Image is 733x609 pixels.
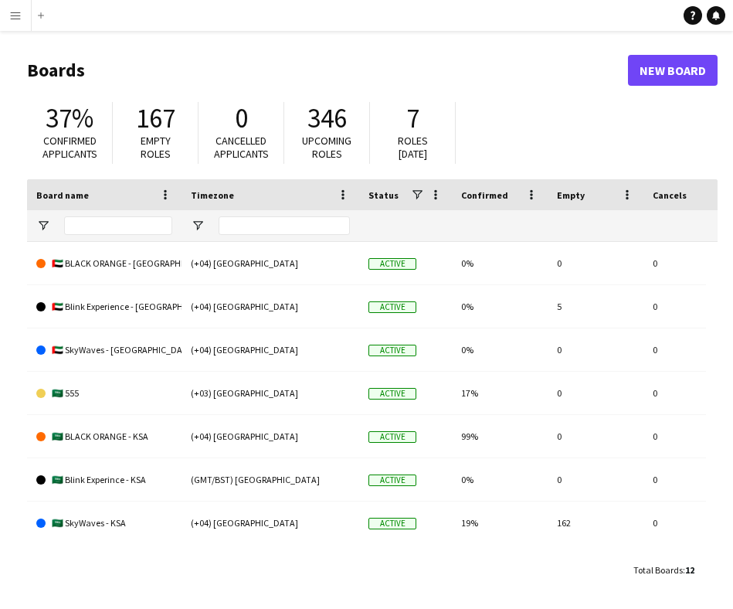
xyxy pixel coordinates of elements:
[235,101,248,135] span: 0
[27,59,628,82] h1: Boards
[548,502,643,544] div: 162
[182,415,359,458] div: (+04) [GEOGRAPHIC_DATA]
[36,189,89,201] span: Board name
[368,475,416,486] span: Active
[36,219,50,233] button: Open Filter Menu
[36,458,172,502] a: 🇸🇦 Blink Experince - KSA
[36,372,172,415] a: 🇸🇦 555
[36,285,172,328] a: 🇦🇪 Blink Experience - [GEOGRAPHIC_DATA]
[182,285,359,328] div: (+04) [GEOGRAPHIC_DATA]
[452,372,548,414] div: 17%
[302,134,351,161] span: Upcoming roles
[452,285,548,328] div: 0%
[368,388,416,400] span: Active
[452,415,548,458] div: 99%
[368,189,399,201] span: Status
[452,242,548,284] div: 0%
[368,301,416,313] span: Active
[182,502,359,544] div: (+04) [GEOGRAPHIC_DATA]
[182,242,359,284] div: (+04) [GEOGRAPHIC_DATA]
[36,502,172,545] a: 🇸🇦 SkyWaves - KSA
[182,372,359,414] div: (+03) [GEOGRAPHIC_DATA]
[191,189,234,201] span: Timezone
[653,189,687,201] span: Cancels
[452,502,548,544] div: 19%
[398,134,428,161] span: Roles [DATE]
[36,415,172,458] a: 🇸🇦 BLACK ORANGE - KSA
[368,431,416,443] span: Active
[461,189,508,201] span: Confirmed
[307,101,347,135] span: 346
[368,345,416,356] span: Active
[141,134,171,161] span: Empty roles
[42,134,97,161] span: Confirmed applicants
[368,258,416,270] span: Active
[219,216,350,235] input: Timezone Filter Input
[46,101,93,135] span: 37%
[368,518,416,529] span: Active
[548,415,643,458] div: 0
[406,101,419,135] span: 7
[136,101,175,135] span: 167
[548,242,643,284] div: 0
[548,458,643,501] div: 0
[557,189,585,201] span: Empty
[64,216,172,235] input: Board name Filter Input
[633,555,694,585] div: :
[548,372,643,414] div: 0
[214,134,269,161] span: Cancelled applicants
[182,458,359,501] div: (GMT/BST) [GEOGRAPHIC_DATA]
[548,328,643,371] div: 0
[36,242,172,285] a: 🇦🇪 BLACK ORANGE - [GEOGRAPHIC_DATA]
[36,328,172,372] a: 🇦🇪 SkyWaves - [GEOGRAPHIC_DATA]
[452,458,548,501] div: 0%
[633,564,683,576] span: Total Boards
[182,328,359,371] div: (+04) [GEOGRAPHIC_DATA]
[628,55,718,86] a: New Board
[191,219,205,233] button: Open Filter Menu
[685,564,694,576] span: 12
[548,285,643,328] div: 5
[452,328,548,371] div: 0%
